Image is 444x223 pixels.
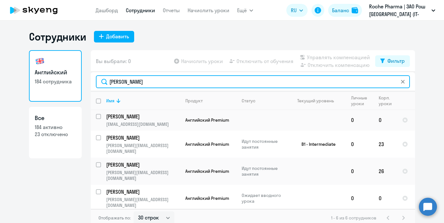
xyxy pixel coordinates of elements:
[242,98,286,104] div: Статус
[352,7,358,14] img: balance
[375,55,410,67] button: Фильтр
[106,113,180,120] a: [PERSON_NAME]
[106,134,180,141] a: [PERSON_NAME]
[374,131,397,158] td: 23
[106,143,180,154] p: [PERSON_NAME][EMAIL_ADDRESS][DOMAIN_NAME]
[185,168,229,174] span: Английский Premium
[163,7,180,14] a: Отчеты
[242,138,286,150] p: Идут постоянные занятия
[35,68,76,77] h3: Английский
[286,131,346,158] td: B1 - Intermediate
[351,95,373,107] div: Личные уроки
[242,98,255,104] div: Статус
[374,185,397,212] td: 0
[346,131,374,158] td: 0
[331,215,376,221] span: 1 - 6 из 6 сотрудников
[35,78,76,85] p: 184 сотрудника
[379,95,393,107] div: Корп. уроки
[106,98,180,104] div: Имя
[106,33,129,40] div: Добавить
[106,161,180,168] a: [PERSON_NAME]
[29,30,86,43] h1: Сотрудники
[374,158,397,185] td: 26
[346,109,374,131] td: 0
[106,121,180,127] p: [EMAIL_ADDRESS][DOMAIN_NAME]
[286,4,308,17] button: RU
[379,95,397,107] div: Корп. уроки
[106,134,179,141] p: [PERSON_NAME]
[96,57,131,65] span: Вы выбрали: 0
[328,4,362,17] button: Балансbalance
[35,131,76,138] p: 23 отключено
[185,117,229,123] span: Английский Premium
[126,7,155,14] a: Сотрудники
[185,141,229,147] span: Английский Premium
[106,197,180,208] p: [PERSON_NAME][EMAIL_ADDRESS][DOMAIN_NAME]
[185,98,203,104] div: Продукт
[35,124,76,131] p: 184 активно
[96,75,410,88] input: Поиск по имени, email, продукту или статусу
[98,215,131,221] span: Отображать по:
[106,98,115,104] div: Имя
[242,192,286,204] p: Ожидает вводного урока
[346,158,374,185] td: 0
[366,3,439,18] button: Roche Pharma | ЗАО Рош [GEOGRAPHIC_DATA] (IT-департамент), АО "[GEOGRAPHIC_DATA]/[GEOGRAPHIC_DATA...
[29,50,82,102] a: Английский184 сотрудника
[291,98,346,104] div: Текущий уровень
[351,95,369,107] div: Личные уроки
[29,107,82,158] a: Все184 активно23 отключено
[106,188,180,195] a: [PERSON_NAME]
[237,4,253,17] button: Ещё
[188,7,229,14] a: Начислить уроки
[291,6,297,14] span: RU
[35,114,76,122] h3: Все
[332,6,349,14] div: Баланс
[242,165,286,177] p: Идут постоянные занятия
[94,31,134,42] button: Добавить
[106,188,179,195] p: [PERSON_NAME]
[35,56,45,66] img: english
[369,3,429,18] p: Roche Pharma | ЗАО Рош [GEOGRAPHIC_DATA] (IT-департамент), АО "[GEOGRAPHIC_DATA]/[GEOGRAPHIC_DATA...
[106,170,180,181] p: [PERSON_NAME][EMAIL_ADDRESS][DOMAIN_NAME]
[106,161,179,168] p: [PERSON_NAME]
[237,6,247,14] span: Ещё
[96,7,118,14] a: Дашборд
[185,195,229,201] span: Английский Premium
[346,185,374,212] td: 0
[106,113,179,120] p: [PERSON_NAME]
[374,109,397,131] td: 0
[387,57,405,65] div: Фильтр
[185,98,236,104] div: Продукт
[297,98,334,104] div: Текущий уровень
